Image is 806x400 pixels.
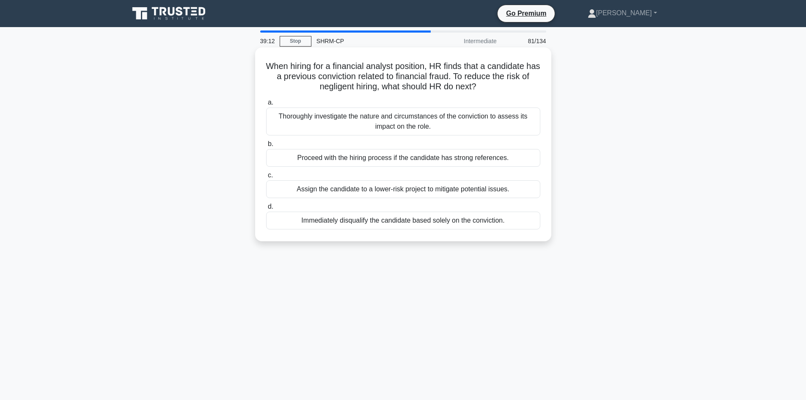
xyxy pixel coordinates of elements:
a: Go Premium [501,8,551,19]
div: Thoroughly investigate the nature and circumstances of the conviction to assess its impact on the... [266,108,540,135]
span: a. [268,99,273,106]
div: 81/134 [502,33,551,50]
div: Assign the candidate to a lower-risk project to mitigate potential issues. [266,180,540,198]
span: b. [268,140,273,147]
a: [PERSON_NAME] [567,5,677,22]
div: Immediately disqualify the candidate based solely on the conviction. [266,212,540,229]
h5: When hiring for a financial analyst position, HR finds that a candidate has a previous conviction... [265,61,541,92]
div: Proceed with the hiring process if the candidate has strong references. [266,149,540,167]
a: Stop [280,36,311,47]
span: c. [268,171,273,179]
span: d. [268,203,273,210]
div: SHRM-CP [311,33,428,50]
div: Intermediate [428,33,502,50]
div: 39:12 [255,33,280,50]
